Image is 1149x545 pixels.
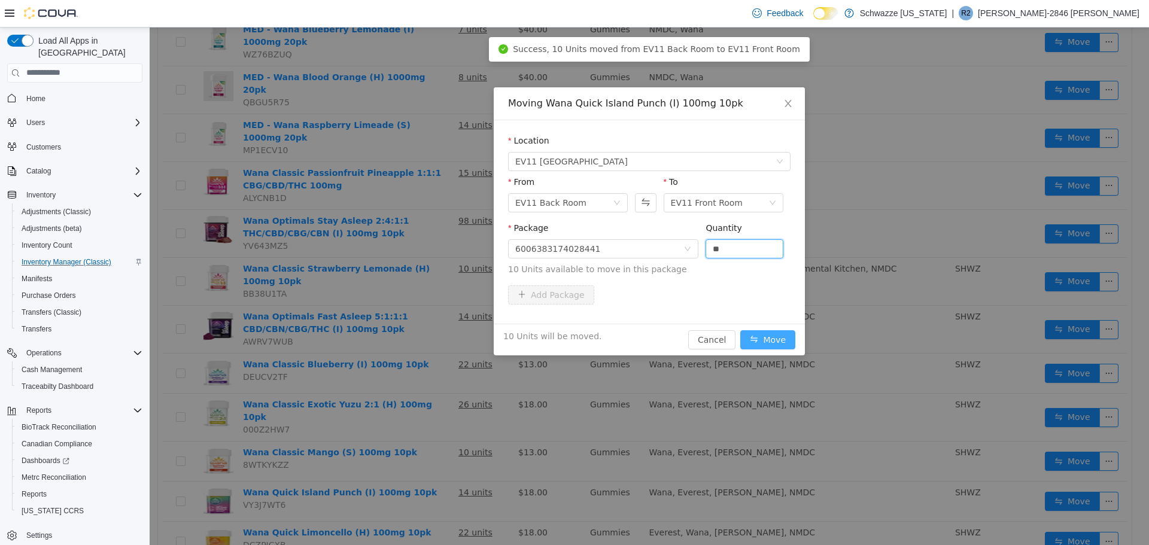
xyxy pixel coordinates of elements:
span: Inventory Count [17,238,142,252]
span: Adjustments (beta) [17,221,142,236]
i: icon: down [619,172,627,180]
span: Load All Apps in [GEOGRAPHIC_DATA] [34,35,142,59]
a: Transfers (Classic) [17,305,86,319]
button: icon: plusAdd Package [358,258,445,277]
a: Customers [22,140,66,154]
span: Inventory Manager (Classic) [17,255,142,269]
i: icon: down [627,130,634,139]
button: Cancel [539,303,586,322]
span: 10 Units available to move in this package [358,236,641,248]
span: Traceabilty Dashboard [22,382,93,391]
a: Adjustments (beta) [17,221,87,236]
span: Home [26,94,45,103]
button: Inventory Count [12,237,147,254]
a: BioTrack Reconciliation [17,420,101,434]
span: Operations [26,348,62,358]
span: Inventory [22,188,142,202]
span: Dashboards [22,456,69,465]
span: Manifests [22,274,52,284]
span: Catalog [22,164,142,178]
div: EV11 Front Room [521,166,593,184]
button: icon: swapMove [591,303,646,322]
button: Settings [2,526,147,544]
span: Inventory Count [22,240,72,250]
span: Transfers (Classic) [17,305,142,319]
button: Catalog [22,164,56,178]
span: Customers [26,142,61,152]
button: Swap [485,166,506,185]
span: Transfers (Classic) [22,307,81,317]
a: Home [22,92,50,106]
span: Adjustments (Classic) [17,205,142,219]
button: Adjustments (Classic) [12,203,147,220]
a: Settings [22,528,57,543]
span: Operations [22,346,142,360]
span: Cash Management [17,363,142,377]
i: icon: check-circle [349,17,358,26]
a: Inventory Count [17,238,77,252]
a: Cash Management [17,363,87,377]
span: Manifests [17,272,142,286]
button: Purchase Orders [12,287,147,304]
a: Transfers [17,322,56,336]
a: Traceabilty Dashboard [17,379,98,394]
div: 6006383174028441 [366,212,451,230]
a: Dashboards [12,452,147,469]
button: Cash Management [12,361,147,378]
button: Users [22,115,50,130]
button: Inventory [22,188,60,202]
span: Reports [22,403,142,418]
input: Quantity [557,212,633,230]
button: Inventory [2,187,147,203]
span: [US_STATE] CCRS [22,506,84,516]
span: Transfers [17,322,142,336]
button: Manifests [12,270,147,287]
span: Home [22,91,142,106]
button: Customers [2,138,147,156]
span: Dashboards [17,453,142,468]
i: icon: down [534,218,542,226]
button: BioTrack Reconciliation [12,419,147,436]
button: [US_STATE] CCRS [12,503,147,519]
span: Customers [22,139,142,154]
span: Feedback [767,7,803,19]
span: Settings [26,531,52,540]
span: R2 [961,6,970,20]
button: Home [2,90,147,107]
span: Adjustments (beta) [22,224,82,233]
span: BioTrack Reconciliation [22,422,96,432]
button: Transfers [12,321,147,337]
span: Users [22,115,142,130]
span: Inventory Manager (Classic) [22,257,111,267]
a: Purchase Orders [17,288,81,303]
a: Reports [17,487,51,501]
p: [PERSON_NAME]-2846 [PERSON_NAME] [978,6,1139,20]
button: Operations [2,345,147,361]
button: Metrc Reconciliation [12,469,147,486]
span: Adjustments (Classic) [22,207,91,217]
div: Moving Wana Quick Island Punch (I) 100mg 10pk [358,69,641,83]
a: [US_STATE] CCRS [17,504,89,518]
label: Location [358,108,400,118]
input: Dark Mode [813,7,838,20]
span: Reports [26,406,51,415]
button: Inventory Manager (Classic) [12,254,147,270]
span: Washington CCRS [17,504,142,518]
a: Inventory Manager (Classic) [17,255,116,269]
button: Close [622,60,655,93]
button: Adjustments (beta) [12,220,147,237]
i: icon: down [464,172,471,180]
span: Reports [17,487,142,501]
a: Adjustments (Classic) [17,205,96,219]
span: Users [26,118,45,127]
div: Rebecca-2846 Portillo [959,6,973,20]
button: Reports [22,403,56,418]
label: To [514,150,528,159]
a: Canadian Compliance [17,437,97,451]
button: Reports [12,486,147,503]
p: | [952,6,954,20]
label: Package [358,196,399,205]
button: Catalog [2,163,147,179]
a: Feedback [747,1,808,25]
